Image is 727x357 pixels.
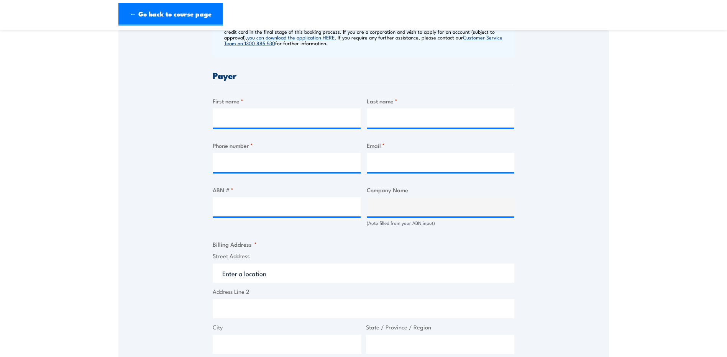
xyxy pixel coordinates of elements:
[213,287,514,296] label: Address Line 2
[224,17,512,46] p: Payment on account is only available to approved Corporate Customers who have previously applied ...
[367,219,515,227] div: (Auto filled from your ABN input)
[367,97,515,105] label: Last name
[367,141,515,150] label: Email
[213,323,361,332] label: City
[213,71,514,80] h3: Payer
[247,34,335,41] a: you can download the application HERE
[366,323,515,332] label: State / Province / Region
[118,3,223,26] a: ← Go back to course page
[224,34,502,46] a: Customer Service Team on 1300 885 530
[213,141,361,150] label: Phone number
[213,97,361,105] label: First name
[367,185,515,194] label: Company Name
[213,240,257,249] legend: Billing Address
[213,252,514,260] label: Street Address
[213,185,361,194] label: ABN #
[213,264,514,283] input: Enter a location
